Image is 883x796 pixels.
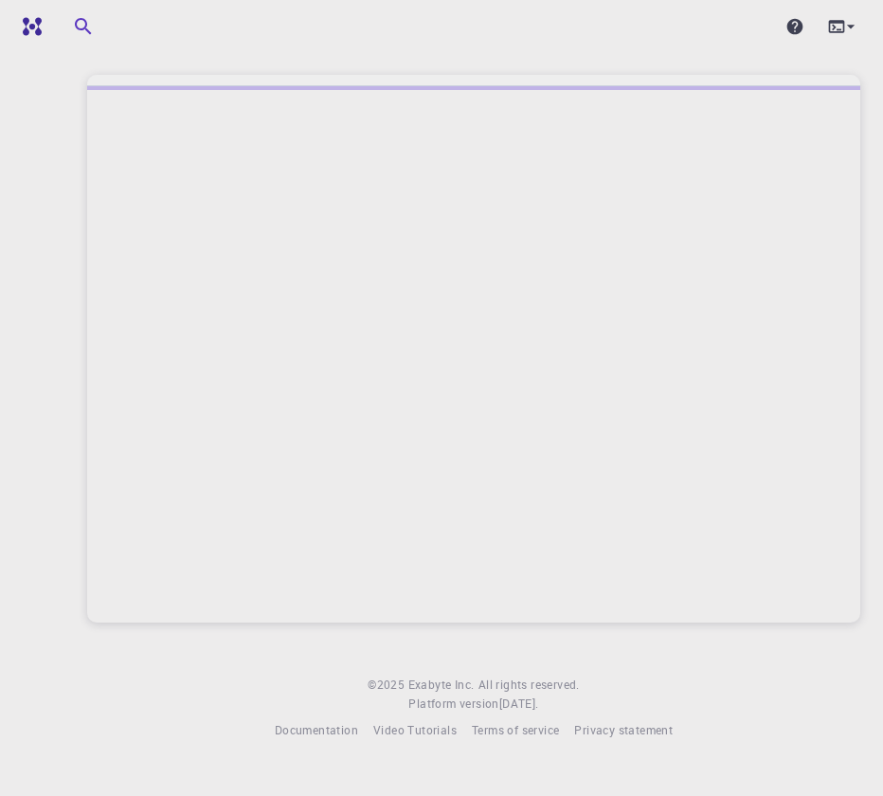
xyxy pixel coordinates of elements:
a: Video Tutorials [373,721,457,740]
a: Terms of service [472,721,559,740]
span: Video Tutorials [373,722,457,737]
a: Documentation [275,721,358,740]
span: All rights reserved. [478,676,580,695]
span: Exabyte Inc. [408,677,475,692]
img: logo [15,17,42,36]
span: [DATE] . [499,696,539,711]
span: © 2025 [368,676,407,695]
a: Exabyte Inc. [408,676,475,695]
span: Documentation [275,722,358,737]
a: [DATE]. [499,695,539,714]
span: Terms of service [472,722,559,737]
span: Privacy statement [574,722,673,737]
a: Privacy statement [574,721,673,740]
span: Platform version [408,695,498,714]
